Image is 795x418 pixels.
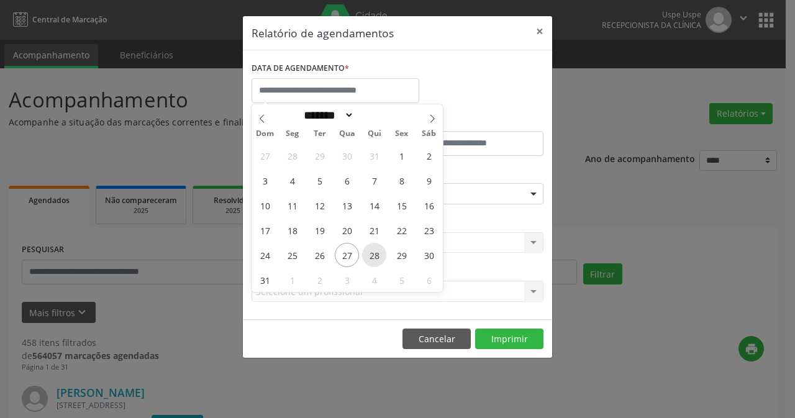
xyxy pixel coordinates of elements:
span: Agosto 12, 2025 [307,193,332,217]
span: Ter [306,130,334,138]
span: Agosto 10, 2025 [253,193,277,217]
span: Agosto 24, 2025 [253,243,277,267]
h5: Relatório de agendamentos [252,25,394,41]
span: Agosto 16, 2025 [417,193,441,217]
span: Agosto 21, 2025 [362,218,386,242]
span: Agosto 17, 2025 [253,218,277,242]
span: Sáb [416,130,443,138]
span: Agosto 6, 2025 [335,168,359,193]
span: Julho 29, 2025 [307,143,332,168]
span: Agosto 31, 2025 [253,268,277,292]
span: Agosto 26, 2025 [307,243,332,267]
span: Agosto 7, 2025 [362,168,386,193]
span: Julho 31, 2025 [362,143,386,168]
button: Close [527,16,552,47]
span: Setembro 1, 2025 [280,268,304,292]
span: Qua [334,130,361,138]
span: Julho 27, 2025 [253,143,277,168]
span: Setembro 5, 2025 [389,268,414,292]
span: Agosto 20, 2025 [335,218,359,242]
span: Agosto 11, 2025 [280,193,304,217]
span: Agosto 5, 2025 [307,168,332,193]
label: ATÉ [401,112,543,131]
span: Agosto 3, 2025 [253,168,277,193]
span: Agosto 8, 2025 [389,168,414,193]
span: Agosto 13, 2025 [335,193,359,217]
span: Setembro 3, 2025 [335,268,359,292]
select: Month [299,109,354,122]
span: Agosto 29, 2025 [389,243,414,267]
span: Agosto 15, 2025 [389,193,414,217]
span: Agosto 19, 2025 [307,218,332,242]
span: Setembro 4, 2025 [362,268,386,292]
span: Agosto 1, 2025 [389,143,414,168]
span: Agosto 9, 2025 [417,168,441,193]
button: Imprimir [475,329,543,350]
span: Qui [361,130,388,138]
span: Agosto 28, 2025 [362,243,386,267]
button: Cancelar [402,329,471,350]
span: Setembro 6, 2025 [417,268,441,292]
span: Agosto 4, 2025 [280,168,304,193]
span: Agosto 18, 2025 [280,218,304,242]
label: DATA DE AGENDAMENTO [252,59,349,78]
input: Year [354,109,395,122]
span: Agosto 27, 2025 [335,243,359,267]
span: Agosto 22, 2025 [389,218,414,242]
span: Dom [252,130,279,138]
span: Agosto 2, 2025 [417,143,441,168]
span: Agosto 23, 2025 [417,218,441,242]
span: Agosto 14, 2025 [362,193,386,217]
span: Setembro 2, 2025 [307,268,332,292]
span: Julho 28, 2025 [280,143,304,168]
span: Agosto 25, 2025 [280,243,304,267]
span: Seg [279,130,306,138]
span: Julho 30, 2025 [335,143,359,168]
span: Agosto 30, 2025 [417,243,441,267]
span: Sex [388,130,416,138]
